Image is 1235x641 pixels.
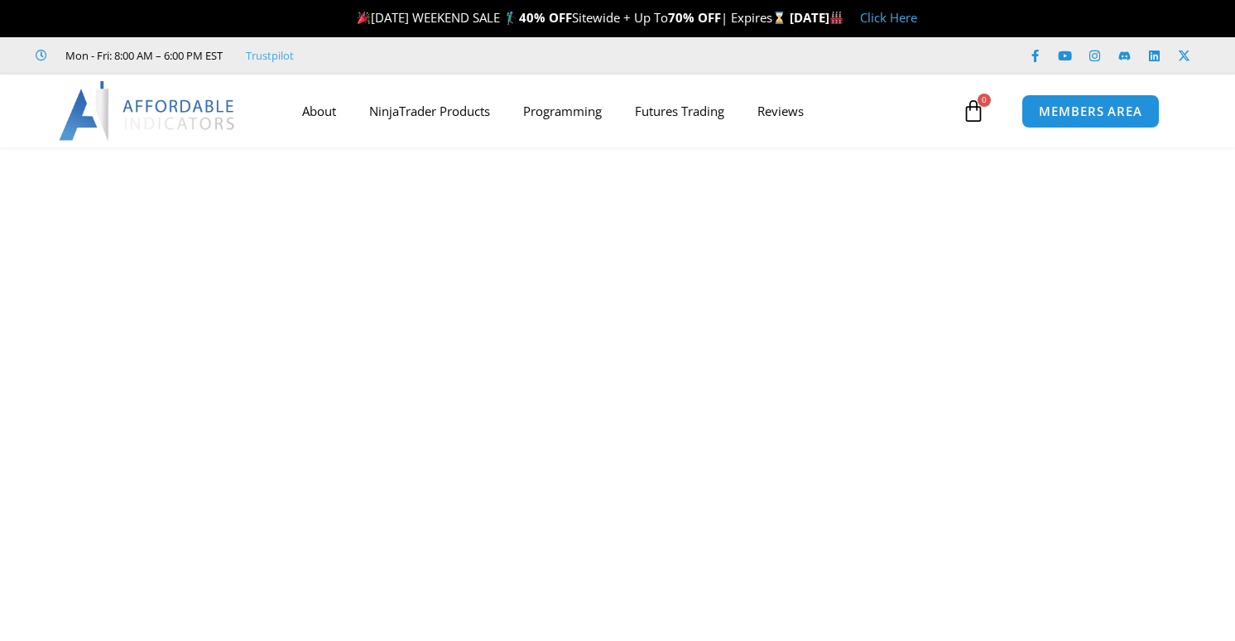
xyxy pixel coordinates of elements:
a: NinjaTrader Products [353,92,507,130]
img: LogoAI | Affordable Indicators – NinjaTrader [59,81,237,141]
a: Trustpilot [246,46,294,65]
a: Futures Trading [618,92,741,130]
a: MEMBERS AREA [1021,94,1160,128]
strong: 40% OFF [519,9,572,26]
img: ⌛ [773,12,786,24]
a: 0 [937,87,1010,135]
strong: 70% OFF [668,9,721,26]
span: Mon - Fri: 8:00 AM – 6:00 PM EST [61,46,223,65]
span: [DATE] WEEKEND SALE 🏌️‍♂️ Sitewide + Up To | Expires [353,9,790,26]
a: Programming [507,92,618,130]
a: Click Here [860,9,917,26]
img: 🎉 [358,12,370,24]
img: 🏭 [830,12,843,24]
span: 0 [978,94,991,107]
nav: Menu [286,92,958,130]
span: MEMBERS AREA [1039,105,1142,118]
a: Reviews [741,92,820,130]
strong: [DATE] [790,9,843,26]
a: About [286,92,353,130]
